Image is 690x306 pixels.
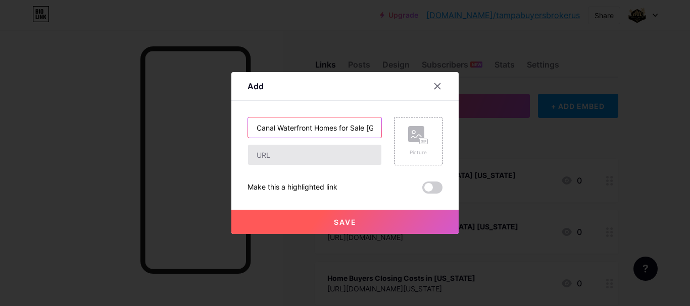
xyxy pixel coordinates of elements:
[248,181,337,194] div: Make this a highlighted link
[248,80,264,92] div: Add
[334,218,357,226] span: Save
[231,210,459,234] button: Save
[408,149,428,156] div: Picture
[248,117,381,138] input: Title
[248,145,381,165] input: URL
